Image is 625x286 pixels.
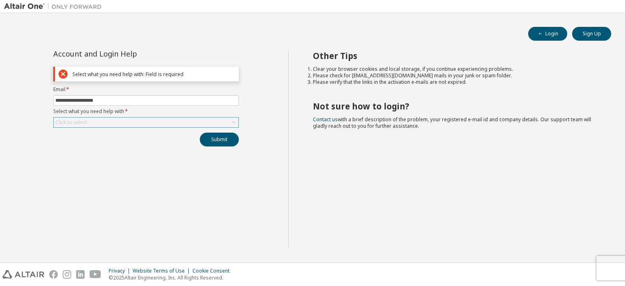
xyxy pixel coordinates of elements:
label: Select what you need help with [53,108,239,115]
img: facebook.svg [49,270,58,279]
div: Website Terms of Use [133,268,192,274]
button: Login [528,27,567,41]
a: Contact us [313,116,338,123]
img: linkedin.svg [76,270,85,279]
p: © 2025 Altair Engineering, Inc. All Rights Reserved. [109,274,234,281]
div: Account and Login Help [53,50,202,57]
label: Email [53,86,239,93]
li: Please check for [EMAIL_ADDRESS][DOMAIN_NAME] mails in your junk or spam folder. [313,72,597,79]
img: altair_logo.svg [2,270,44,279]
div: Click to select [54,118,238,127]
li: Clear your browser cookies and local storage, if you continue experiencing problems. [313,66,597,72]
h2: Other Tips [313,50,597,61]
img: Altair One [4,2,106,11]
div: Cookie Consent [192,268,234,274]
button: Submit [200,133,239,146]
div: Click to select [55,119,87,126]
div: Privacy [109,268,133,274]
div: Select what you need help with: Field is required [72,71,235,77]
span: with a brief description of the problem, your registered e-mail id and company details. Our suppo... [313,116,591,129]
button: Sign Up [572,27,611,41]
li: Please verify that the links in the activation e-mails are not expired. [313,79,597,85]
h2: Not sure how to login? [313,101,597,111]
img: instagram.svg [63,270,71,279]
img: youtube.svg [90,270,101,279]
